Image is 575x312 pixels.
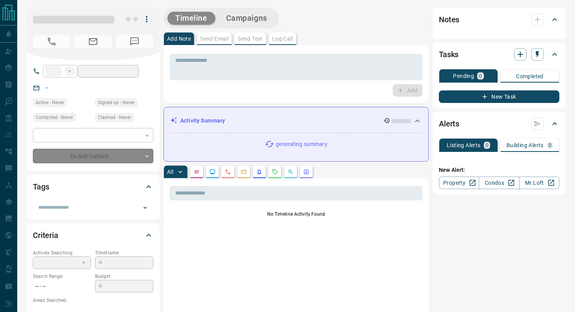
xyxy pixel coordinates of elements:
div: Activity Summary [170,114,422,128]
div: Do Not Contact [33,149,153,163]
p: 0 [548,142,552,148]
p: Add Note [167,36,191,41]
p: 0 [485,142,489,148]
span: No Email [74,35,112,48]
span: Claimed - Never [98,114,131,121]
a: -- [45,85,49,91]
p: Budget: [95,273,153,280]
svg: Agent Actions [303,169,309,175]
a: Property [439,177,479,189]
p: Completed [516,74,544,79]
p: New Alert: [439,166,559,174]
div: Alerts [439,114,559,133]
p: Pending [453,73,474,79]
a: Condos [479,177,519,189]
span: Signed up - Never [98,99,135,106]
span: No Number [33,35,70,48]
p: Listing Alerts [447,142,481,148]
span: No Number [116,35,153,48]
div: Tags [33,177,153,196]
svg: Requests [272,169,278,175]
h2: Criteria [33,229,58,242]
p: Search Range: [33,273,91,280]
p: 0 [479,73,482,79]
p: All [167,169,173,175]
svg: Listing Alerts [256,169,262,175]
svg: Lead Browsing Activity [209,169,216,175]
svg: Opportunities [287,169,294,175]
p: Building Alerts [507,142,544,148]
button: Campaigns [218,12,275,25]
span: Active - Never [36,99,64,106]
a: Mr.Loft [519,177,559,189]
p: -- - -- [33,280,91,293]
svg: Emails [241,169,247,175]
div: Criteria [33,226,153,245]
h2: Notes [439,13,459,26]
p: generating summary [276,140,327,148]
svg: Notes [194,169,200,175]
button: Timeline [167,12,215,25]
h2: Tags [33,180,49,193]
h2: Tasks [439,48,458,61]
span: Contacted - Never [36,114,73,121]
div: Notes [439,10,559,29]
h2: Alerts [439,117,459,130]
p: Actively Searching: [33,249,91,256]
p: Timeframe: [95,249,153,256]
svg: Calls [225,169,231,175]
button: New Task [439,90,559,103]
div: Tasks [439,45,559,64]
button: Open [140,202,151,213]
p: No Timeline Activity Found [170,211,422,218]
p: Areas Searched: [33,297,153,304]
p: Activity Summary [180,117,225,125]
